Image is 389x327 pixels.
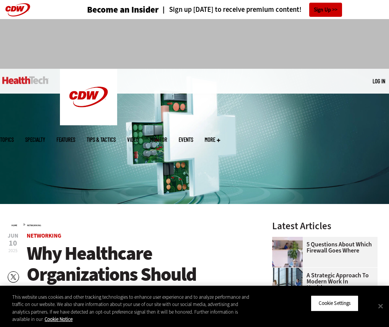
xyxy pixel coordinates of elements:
a: A Strategic Approach to Modern Work in Healthcare [272,272,373,291]
iframe: advertisement [56,27,334,61]
a: Sign Up [309,3,342,17]
button: Close [372,298,389,314]
span: 2025 [8,248,18,254]
a: Networking [27,232,61,240]
a: Features [56,137,75,142]
img: Healthcare provider using computer [272,237,303,267]
a: Tips & Tactics [87,137,116,142]
img: Home [60,69,117,125]
button: Cookie Settings [311,295,358,311]
a: Health workers in a modern hospital [272,268,307,274]
a: Become an Insider [87,5,159,14]
a: Events [179,137,193,142]
a: More information about your privacy [45,316,73,322]
a: Sign up [DATE] to receive premium content! [159,6,302,13]
div: » [11,221,253,227]
span: Jun [8,233,18,239]
a: Video [127,137,139,142]
a: 5 Questions About Which Firewall Goes Where [272,241,373,254]
a: Networking [27,224,41,227]
a: MonITor [150,137,167,142]
a: Healthcare provider using computer [272,237,307,243]
img: Health workers in a modern hospital [272,268,303,298]
a: Log in [373,78,385,84]
img: Home [2,76,48,84]
span: More [205,137,220,142]
span: Specialty [25,137,45,142]
a: Home [11,224,17,227]
div: User menu [373,77,385,85]
span: 10 [8,240,18,247]
a: CDW [60,119,117,127]
h3: Latest Articles [272,221,378,231]
div: This website uses cookies and other tracking technologies to enhance user experience and to analy... [12,293,254,323]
